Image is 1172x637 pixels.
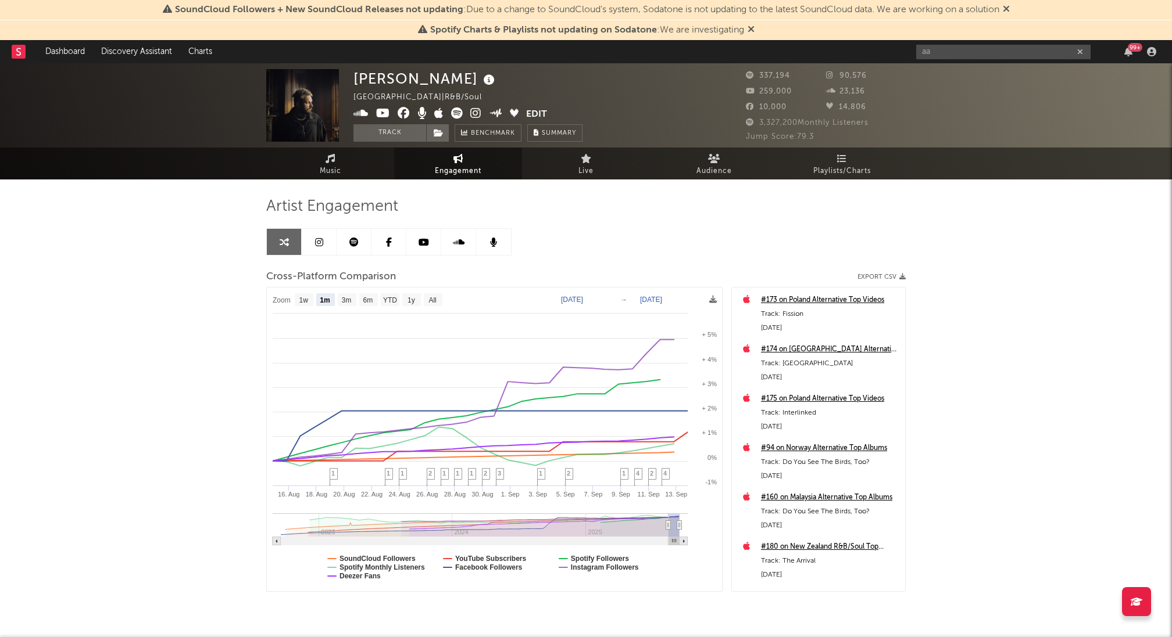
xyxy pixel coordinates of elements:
[761,293,899,307] a: #173 on Poland Alternative Top Videos
[266,147,394,179] a: Music
[761,307,899,321] div: Track: Fission
[363,296,373,304] text: 6m
[761,519,899,532] div: [DATE]
[394,147,522,179] a: Engagement
[383,296,397,304] text: YTD
[428,470,432,477] span: 2
[353,69,498,88] div: [PERSON_NAME]
[435,164,481,178] span: Engagement
[175,5,999,15] span: : Due to a change to SoundCloud's system, Sodatone is not updating to the latest SoundCloud data....
[702,405,717,412] text: + 2%
[612,491,630,498] text: 9. Sep
[696,164,732,178] span: Audience
[761,441,899,455] a: #94 on Norway Alternative Top Albums
[640,296,662,304] text: [DATE]
[401,470,404,477] span: 1
[320,164,341,178] span: Music
[702,331,717,338] text: + 5%
[331,470,335,477] span: 1
[1124,47,1132,56] button: 99+
[813,164,871,178] span: Playlists/Charts
[761,420,899,434] div: [DATE]
[180,40,220,63] a: Charts
[333,491,355,498] text: 20. Aug
[636,470,639,477] span: 4
[556,491,575,498] text: 5. Sep
[746,133,814,141] span: Jump Score: 79.3
[471,127,515,141] span: Benchmark
[761,554,899,568] div: Track: The Arrival
[542,130,576,136] span: Summary
[456,470,459,477] span: 1
[761,491,899,505] a: #160 on Malaysia Alternative Top Albums
[455,555,527,563] text: YouTube Subscribers
[761,540,899,554] a: #180 on New Zealand R&B/Soul Top Albums
[761,343,899,357] div: #174 on [GEOGRAPHIC_DATA] Alternative Top Videos
[761,370,899,384] div: [DATE]
[708,454,717,461] text: 0%
[444,491,466,498] text: 28. Aug
[761,568,899,582] div: [DATE]
[273,296,291,304] text: Zoom
[342,296,352,304] text: 3m
[571,563,639,571] text: Instagram Followers
[430,26,657,35] span: Spotify Charts & Playlists not updating on Sodatone
[578,164,594,178] span: Live
[416,491,438,498] text: 26. Aug
[748,26,755,35] span: Dismiss
[746,119,869,127] span: 3,327,200 Monthly Listeners
[746,103,787,111] span: 10,000
[622,470,626,477] span: 1
[650,470,653,477] span: 2
[353,91,495,105] div: [GEOGRAPHIC_DATA] | R&B/Soul
[442,470,446,477] span: 1
[484,470,487,477] span: 2
[826,103,866,111] span: 14,806
[620,296,627,304] text: →
[278,491,299,498] text: 16. Aug
[665,491,687,498] text: 13. Sep
[539,470,542,477] span: 1
[761,589,899,603] div: #8 on Hong Kong Soul Top 200
[408,296,415,304] text: 1y
[761,455,899,469] div: Track: Do You See The Birds, Too?
[567,470,570,477] span: 2
[340,572,381,580] text: Deezer Fans
[584,491,602,498] text: 7. Sep
[761,406,899,420] div: Track: Interlinked
[916,45,1091,59] input: Search for artists
[470,470,473,477] span: 1
[761,469,899,483] div: [DATE]
[526,107,547,122] button: Edit
[528,491,547,498] text: 3. Sep
[761,357,899,370] div: Track: [GEOGRAPHIC_DATA]
[746,72,790,80] span: 337,194
[306,491,327,498] text: 18. Aug
[266,200,398,214] span: Artist Engagement
[826,88,865,95] span: 23,136
[702,380,717,387] text: + 3%
[1003,5,1010,15] span: Dismiss
[857,273,906,280] button: Export CSV
[1128,43,1142,52] div: 99 +
[175,5,463,15] span: SoundCloud Followers + New SoundCloud Releases not updating
[501,491,520,498] text: 1. Sep
[498,470,501,477] span: 3
[387,470,390,477] span: 1
[761,392,899,406] a: #175 on Poland Alternative Top Videos
[571,555,629,563] text: Spotify Followers
[266,270,396,284] span: Cross-Platform Comparison
[522,147,650,179] a: Live
[826,72,867,80] span: 90,576
[471,491,493,498] text: 30. Aug
[778,147,906,179] a: Playlists/Charts
[299,296,309,304] text: 1w
[761,321,899,335] div: [DATE]
[702,356,717,363] text: + 4%
[340,555,416,563] text: SoundCloud Followers
[761,505,899,519] div: Track: Do You See The Birds, Too?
